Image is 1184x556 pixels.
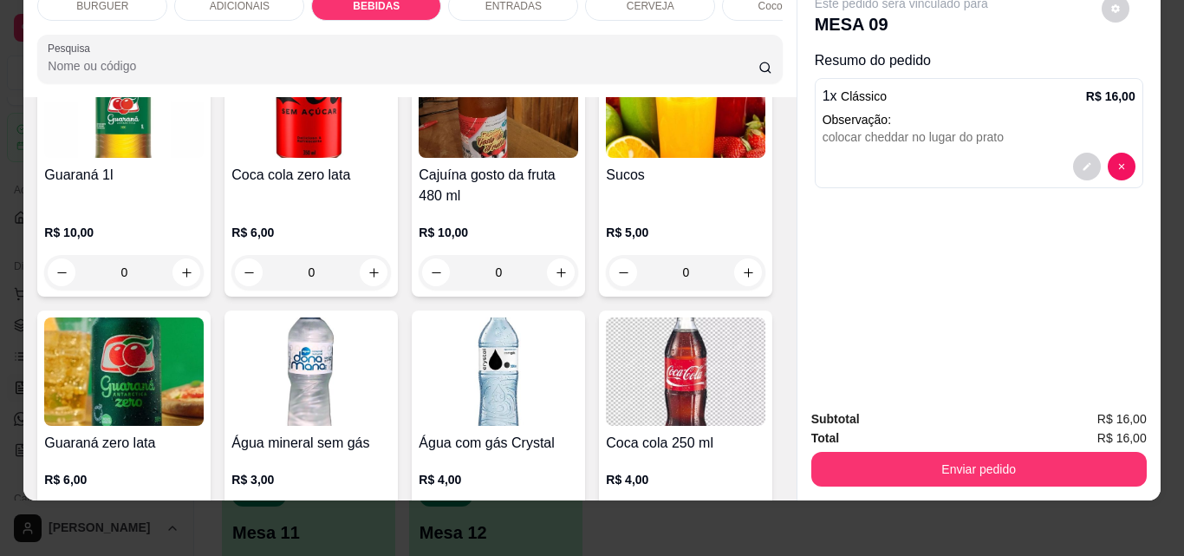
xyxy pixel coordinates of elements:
button: decrease-product-quantity [1108,153,1135,180]
img: product-image [419,317,578,426]
button: increase-product-quantity [172,258,200,286]
button: Enviar pedido [811,452,1147,487]
p: Resumo do pedido [815,50,1143,71]
img: product-image [231,317,391,426]
h4: Coca cola 250 ml [606,433,765,454]
button: increase-product-quantity [734,258,762,286]
img: product-image [44,49,204,158]
h4: Guaraná zero lata [44,433,204,454]
button: decrease-product-quantity [235,258,263,286]
p: R$ 6,00 [44,471,204,488]
button: increase-product-quantity [360,258,387,286]
p: R$ 6,00 [231,224,391,241]
span: R$ 16,00 [1097,428,1147,448]
p: Observação: [823,111,1135,128]
p: R$ 5,00 [606,224,765,241]
h4: Sucos [606,165,765,186]
p: R$ 10,00 [419,224,578,241]
span: Clássico [841,89,887,103]
button: decrease-product-quantity [48,258,75,286]
p: R$ 16,00 [1086,88,1135,105]
p: R$ 10,00 [44,224,204,241]
img: product-image [606,317,765,426]
img: product-image [419,49,578,158]
div: colocar cheddar no lugar do prato [823,128,1135,146]
span: R$ 16,00 [1097,409,1147,428]
img: product-image [44,317,204,426]
p: 1 x [823,86,887,107]
h4: Água mineral sem gás [231,433,391,454]
h4: Guaraná 1l [44,165,204,186]
button: decrease-product-quantity [422,258,450,286]
strong: Subtotal [811,412,860,426]
strong: Total [811,431,839,445]
h4: Água com gás Crystal [419,433,578,454]
img: product-image [606,49,765,158]
button: increase-product-quantity [547,258,575,286]
img: product-image [231,49,391,158]
p: R$ 4,00 [419,471,578,488]
button: decrease-product-quantity [1073,153,1101,180]
button: decrease-product-quantity [609,258,637,286]
h4: Cajuína gosto da fruta 480 ml [419,165,578,206]
label: Pesquisa [48,41,96,56]
p: MESA 09 [815,12,988,36]
input: Pesquisa [48,57,758,75]
h4: Coca cola zero lata [231,165,391,186]
p: R$ 3,00 [231,471,391,488]
p: R$ 4,00 [606,471,765,488]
